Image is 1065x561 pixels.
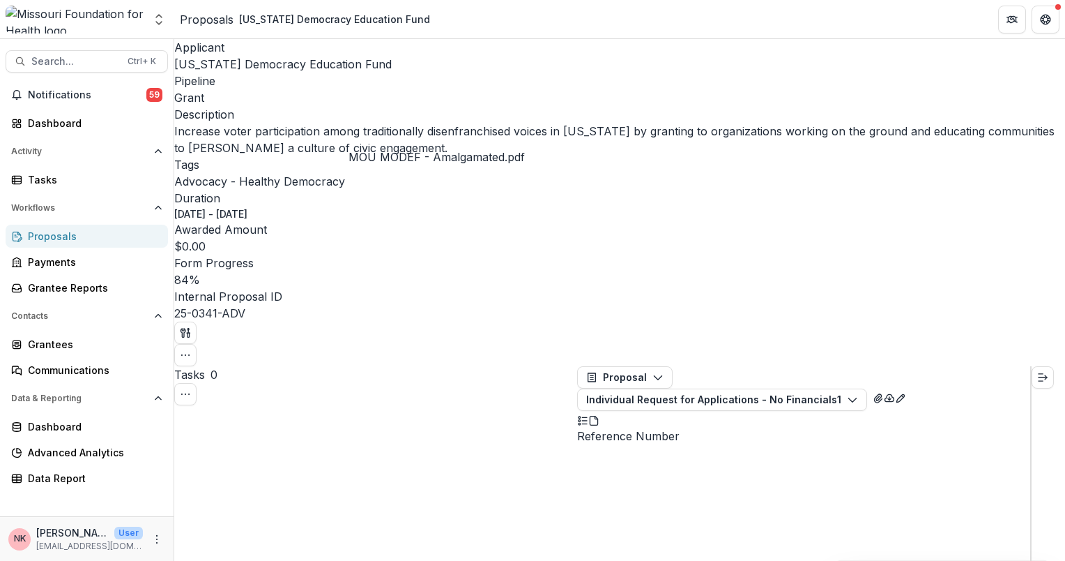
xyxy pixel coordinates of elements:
div: Advanced Analytics [28,445,157,460]
p: Increase voter participation among traditionally disenfranchised voices in [US_STATE] by granting... [174,123,1065,156]
p: Reference Number [577,428,1030,444]
p: Grant [174,89,204,106]
div: MOU MODEF - Amalgamated.pdf [348,149,525,165]
p: [EMAIL_ADDRESS][DOMAIN_NAME] [36,540,143,553]
button: View Attached Files [873,389,884,405]
span: [US_STATE] Democracy Education Fund [174,57,392,71]
p: Duration [174,190,1065,207]
button: Open entity switcher [149,6,169,33]
span: Workflows [11,203,148,213]
button: Plaintext view [577,411,588,428]
div: Ctrl + K [125,54,159,69]
button: Edit as form [895,389,906,405]
p: Applicant [174,39,1065,56]
span: Contacts [11,311,148,321]
p: 25-0341-ADV [174,305,245,322]
span: Data & Reporting [11,394,148,403]
div: Proposals [28,229,157,244]
p: Tags [174,156,1065,173]
button: PDF view [588,411,599,428]
div: Dashboard [28,116,157,130]
nav: breadcrumb [180,9,436,29]
p: $0.00 [174,238,206,255]
h3: Tasks [174,366,205,383]
button: Expand right [1032,366,1054,389]
div: Proposals [180,11,233,28]
button: Open Activity [6,140,168,163]
span: 0 [210,368,217,382]
button: Get Help [1032,6,1059,33]
span: Advocacy - Healthy Democracy [174,174,345,188]
span: Notifications [28,89,146,101]
button: Partners [998,6,1026,33]
div: Grantees [28,337,157,352]
div: Nancy Kelley [14,534,26,544]
p: User [114,527,143,539]
div: Dashboard [28,419,157,434]
div: Communications [28,363,157,377]
button: Open Workflows [6,197,168,219]
p: 84 % [174,271,200,288]
span: Activity [11,147,148,156]
p: [DATE] - [DATE] [174,207,247,221]
p: Description [174,106,1065,123]
p: Pipeline [174,73,1065,89]
button: More [148,531,165,548]
img: Missouri Foundation for Health logo [6,6,144,33]
button: Open Data & Reporting [6,387,168,410]
span: Search... [31,56,119,68]
div: Grantee Reports [28,280,157,295]
p: Internal Proposal ID [174,288,1065,305]
div: [US_STATE] Democracy Education Fund [239,12,430,27]
p: Form Progress [174,255,1065,271]
span: 59 [146,88,162,102]
div: Tasks [28,172,157,187]
button: Open Contacts [6,305,168,327]
div: Payments [28,255,157,269]
button: Toggle View Cancelled Tasks [174,383,197,405]
div: Data Report [28,471,157,486]
p: Awarded Amount [174,221,1065,238]
p: [PERSON_NAME] [36,525,109,540]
